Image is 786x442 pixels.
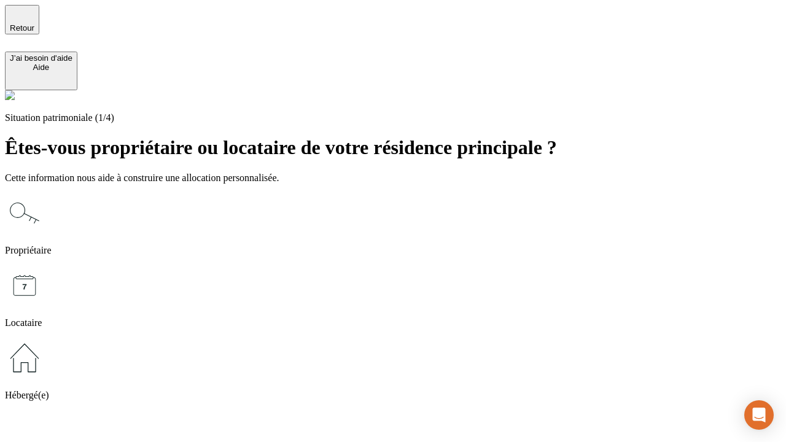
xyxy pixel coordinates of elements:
[5,136,781,159] h1: Êtes-vous propriétaire ou locataire de votre résidence principale ?
[10,23,34,33] span: Retour
[5,112,781,123] p: Situation patrimoniale (1/4)
[5,338,781,401] div: Hébergé(e)
[5,173,781,184] p: Cette information nous aide à construire une allocation personnalisée.
[5,5,39,34] button: Retour
[744,400,774,430] div: Open Intercom Messenger
[10,53,72,63] div: J’ai besoin d'aide
[10,63,72,72] div: Aide
[5,317,781,328] p: Locataire
[5,266,781,328] div: Locataire
[5,390,781,401] p: Hébergé(e)
[5,52,77,90] button: J’ai besoin d'aideAide
[5,90,15,100] img: alexis.png
[5,193,781,256] div: Propriétaire
[5,245,781,256] p: Propriétaire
